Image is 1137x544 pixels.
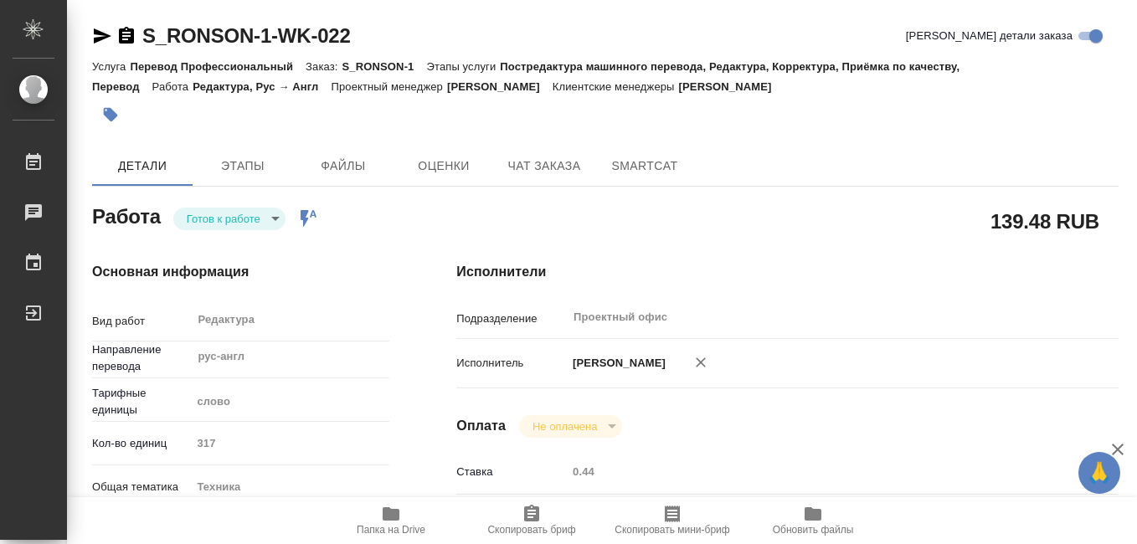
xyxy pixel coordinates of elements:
[906,28,1073,44] span: [PERSON_NAME] детали заказа
[303,156,383,177] span: Файлы
[461,497,602,544] button: Скопировать бриф
[102,156,183,177] span: Детали
[553,80,679,93] p: Клиентские менеджеры
[567,355,666,372] p: [PERSON_NAME]
[404,156,484,177] span: Оценки
[142,24,351,47] a: S_RONSON-1-WK-022
[152,80,193,93] p: Работа
[1078,452,1120,494] button: 🙏
[193,80,331,93] p: Редактура, Рус → Англ
[447,80,553,93] p: [PERSON_NAME]
[357,524,425,536] span: Папка на Drive
[342,60,427,73] p: S_RONSON-1
[92,479,191,495] p: Общая тематика
[990,207,1099,235] h2: 139.48 RUB
[92,96,129,133] button: Добавить тэг
[92,435,191,452] p: Кол-во единиц
[426,60,500,73] p: Этапы услуги
[456,355,567,372] p: Исполнитель
[456,464,567,480] p: Ставка
[605,156,685,177] span: SmartCat
[191,473,389,501] div: Техника
[92,60,130,73] p: Услуга
[92,385,191,418] p: Тарифные единицы
[743,497,883,544] button: Обновить файлы
[191,387,389,416] div: слово
[567,459,1063,484] input: Пустое поле
[321,497,461,544] button: Папка на Drive
[527,419,602,434] button: Не оплачена
[773,524,854,536] span: Обновить файлы
[682,344,719,381] button: Удалить исполнителя
[130,60,306,73] p: Перевод Профессиональный
[92,262,389,282] h4: Основная информация
[306,60,342,73] p: Заказ:
[456,310,567,327] p: Подразделение
[116,26,136,46] button: Скопировать ссылку
[92,200,161,230] h2: Работа
[615,524,729,536] span: Скопировать мини-бриф
[456,262,1119,282] h4: Исполнители
[92,341,191,375] p: Направление перевода
[519,415,622,438] div: Готов к работе
[92,313,191,330] p: Вид работ
[504,156,584,177] span: Чат заказа
[602,497,743,544] button: Скопировать мини-бриф
[331,80,446,93] p: Проектный менеджер
[92,26,112,46] button: Скопировать ссылку для ЯМессенджера
[203,156,283,177] span: Этапы
[191,431,389,455] input: Пустое поле
[487,524,575,536] span: Скопировать бриф
[92,60,960,93] p: Постредактура машинного перевода, Редактура, Корректура, Приёмка по качеству, Перевод
[173,208,286,230] div: Готов к работе
[182,212,265,226] button: Готов к работе
[1085,455,1114,490] span: 🙏
[456,416,506,436] h4: Оплата
[679,80,785,93] p: [PERSON_NAME]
